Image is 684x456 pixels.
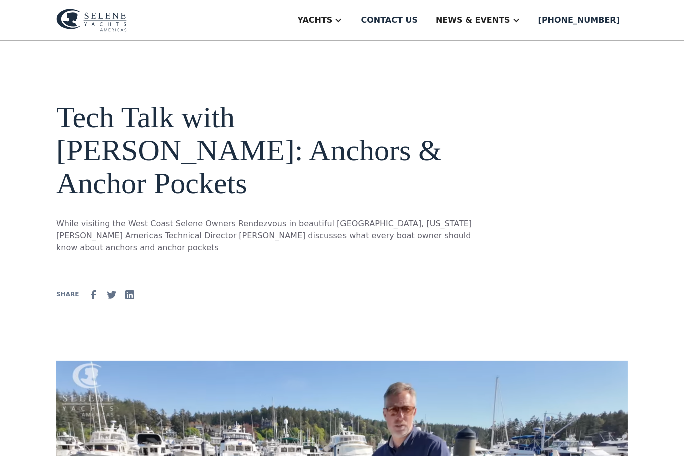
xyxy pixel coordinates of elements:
h1: Tech Talk with [PERSON_NAME]: Anchors & Anchor Pockets [56,101,473,200]
div: Contact us [361,14,418,26]
div: Yachts [297,14,332,26]
img: logo [56,9,127,32]
div: [PHONE_NUMBER] [538,14,620,26]
div: SHARE [56,290,79,299]
img: facebook [88,289,100,301]
img: Linkedin [124,289,136,301]
div: News & EVENTS [436,14,510,26]
img: Twitter [106,289,118,301]
p: While visiting the West Coast Selene Owners Rendezvous in beautiful [GEOGRAPHIC_DATA], [US_STATE]... [56,218,473,254]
